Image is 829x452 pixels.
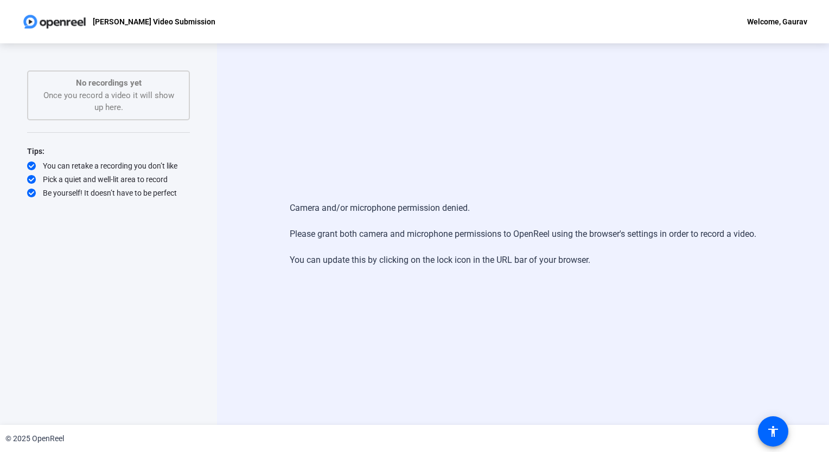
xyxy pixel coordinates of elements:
[27,145,190,158] div: Tips:
[767,425,780,438] mat-icon: accessibility
[39,77,178,114] div: Once you record a video it will show up here.
[27,174,190,185] div: Pick a quiet and well-lit area to record
[290,191,756,277] div: Camera and/or microphone permission denied. Please grant both camera and microphone permissions t...
[93,15,215,28] p: [PERSON_NAME] Video Submission
[5,433,64,444] div: © 2025 OpenReel
[27,160,190,171] div: You can retake a recording you don’t like
[39,77,178,89] p: No recordings yet
[747,15,807,28] div: Welcome, Gaurav
[27,188,190,198] div: Be yourself! It doesn’t have to be perfect
[22,11,87,33] img: OpenReel logo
